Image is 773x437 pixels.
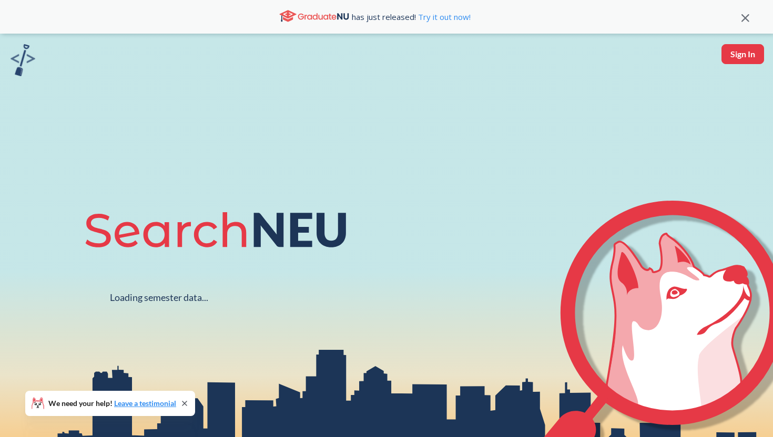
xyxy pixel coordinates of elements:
[11,44,35,79] a: sandbox logo
[352,11,471,23] span: has just released!
[416,12,471,22] a: Try it out now!
[48,400,176,407] span: We need your help!
[114,399,176,408] a: Leave a testimonial
[721,44,764,64] button: Sign In
[110,292,208,304] div: Loading semester data...
[11,44,35,76] img: sandbox logo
